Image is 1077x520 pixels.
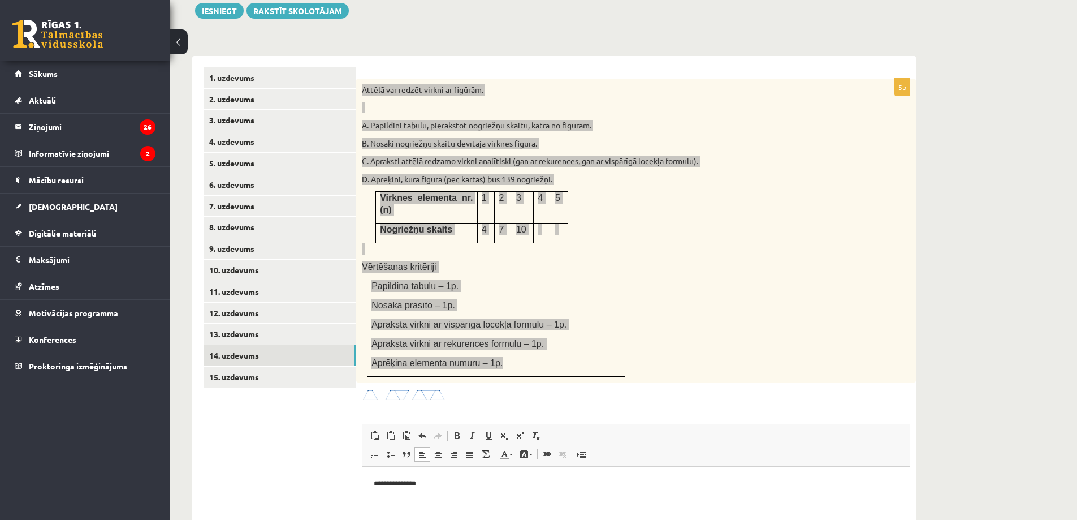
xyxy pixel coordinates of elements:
[29,114,155,140] legend: Ziņojumi
[204,131,356,152] a: 4. uzdevums
[140,119,155,135] i: 26
[15,114,155,140] a: Ziņojumi26
[573,447,589,462] a: Ievietot lapas pārtraukumu drukai
[371,320,566,329] span: Apraksta virkni ar vispārīgā locekļa formulu – 1p.
[371,281,459,291] span: Papildina tabulu – 1p.
[478,447,494,462] a: Math
[539,447,555,462] a: Saite (vadīšanas taustiņš+K)
[29,68,58,79] span: Sākums
[482,225,487,234] span: 4
[15,167,155,193] a: Mācību resursi
[383,428,399,443] a: Ievietot kā vienkāršu tekstu (vadīšanas taustiņš+pārslēgšanas taustiņš+V)
[29,308,118,318] span: Motivācijas programma
[15,300,155,326] a: Motivācijas programma
[204,324,356,345] a: 13. uzdevums
[446,447,462,462] a: Izlīdzināt pa labi
[499,193,504,203] span: 2
[204,153,356,174] a: 5. uzdevums
[140,146,155,161] i: 2
[555,193,560,203] span: 5
[414,447,430,462] a: Izlīdzināt pa kreisi
[362,120,854,131] p: A. Papildini tabulu, pierakstot nogriežņu skaitu, katrā no figūrām.
[11,11,536,23] body: Bagātinātā teksta redaktors, wiswyg-editor-user-answer-47433958384860
[204,281,356,302] a: 11. uzdevums
[15,140,155,166] a: Informatīvie ziņojumi2
[371,339,544,349] span: Apraksta virkni ar rekurences formulu – 1p.
[380,225,452,234] span: Nogriežņu skaits
[371,358,503,368] span: Aprēķina elementa numuru – 1p.
[204,367,356,388] a: 15. uzdevums
[15,273,155,299] a: Atzīmes
[383,447,399,462] a: Ievietot/noņemt sarakstu ar aizzīmēm
[15,247,155,273] a: Maksājumi
[29,247,155,273] legend: Maksājumi
[15,194,155,220] a: [DEMOGRAPHIC_DATA]
[29,201,118,212] span: [DEMOGRAPHIC_DATA]
[516,225,526,234] span: 10
[399,447,414,462] a: Bloka citāts
[204,174,356,195] a: 6. uzdevums
[15,87,155,113] a: Aktuāli
[430,428,446,443] a: Atkārtot (vadīšanas taustiņš+Y)
[204,110,356,131] a: 3. uzdevums
[449,428,465,443] a: Treknraksts (vadīšanas taustiņš+B)
[414,428,430,443] a: Atcelt (vadīšanas taustiņš+Z)
[894,78,910,96] p: 5p
[15,61,155,87] a: Sākums
[362,262,436,272] span: Vērtēšanas kritēriji
[204,303,356,324] a: 12. uzdevums
[29,361,127,371] span: Proktoringa izmēģinājums
[462,447,478,462] a: Izlīdzināt malas
[362,389,447,402] img: 1.png
[195,3,244,19] button: Iesniegt
[12,20,103,48] a: Rīgas 1. Tālmācības vidusskola
[204,217,356,238] a: 8. uzdevums
[15,353,155,379] a: Proktoringa izmēģinājums
[538,193,543,203] span: 4
[204,89,356,110] a: 2. uzdevums
[481,428,496,443] a: Pasvītrojums (vadīšanas taustiņš+U)
[29,228,96,238] span: Digitālie materiāli
[482,193,487,203] span: 1
[516,193,521,203] span: 3
[496,447,516,462] a: Teksta krāsa
[29,95,56,105] span: Aktuāli
[204,67,356,88] a: 1. uzdevums
[555,447,570,462] a: Atsaistīt
[15,220,155,246] a: Digitālie materiāli
[362,138,854,149] p: B. Nosaki nogriežņu skaitu devītajā virknes figūrā.
[430,447,446,462] a: Centrēti
[528,428,544,443] a: Noņemt stilus
[15,326,155,353] a: Konferences
[380,193,473,214] span: Virknes elementa nr.(n)
[204,260,356,281] a: 10. uzdevums
[204,345,356,366] a: 14. uzdevums
[512,428,528,443] a: Augšraksts
[29,334,76,345] span: Konferences
[204,196,356,217] a: 7. uzdevums
[29,281,59,291] span: Atzīmes
[204,238,356,259] a: 9. uzdevums
[465,428,481,443] a: Slīpraksts (vadīšanas taustiņš+I)
[371,300,455,310] span: Nosaka prasīto – 1p.
[362,156,854,167] p: C. Apraksti attēlā redzamo virkni analītiski (gan ar rekurences, gan ar vispārīgā locekļa formulu).
[399,428,414,443] a: Ievietot no Worda
[499,225,504,234] span: 7
[516,447,536,462] a: Fona krāsa
[496,428,512,443] a: Apakšraksts
[29,140,155,166] legend: Informatīvie ziņojumi
[29,175,84,185] span: Mācību resursi
[362,84,854,96] p: Attēlā var redzēt virkni ar figūrām.
[367,447,383,462] a: Ievietot/noņemt numurētu sarakstu
[367,428,383,443] a: Ielīmēt (vadīšanas taustiņš+V)
[246,3,349,19] a: Rakstīt skolotājam
[362,174,854,185] p: D. Aprēķini, kurā figūrā (pēc kārtas) būs 139 nogriežņi.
